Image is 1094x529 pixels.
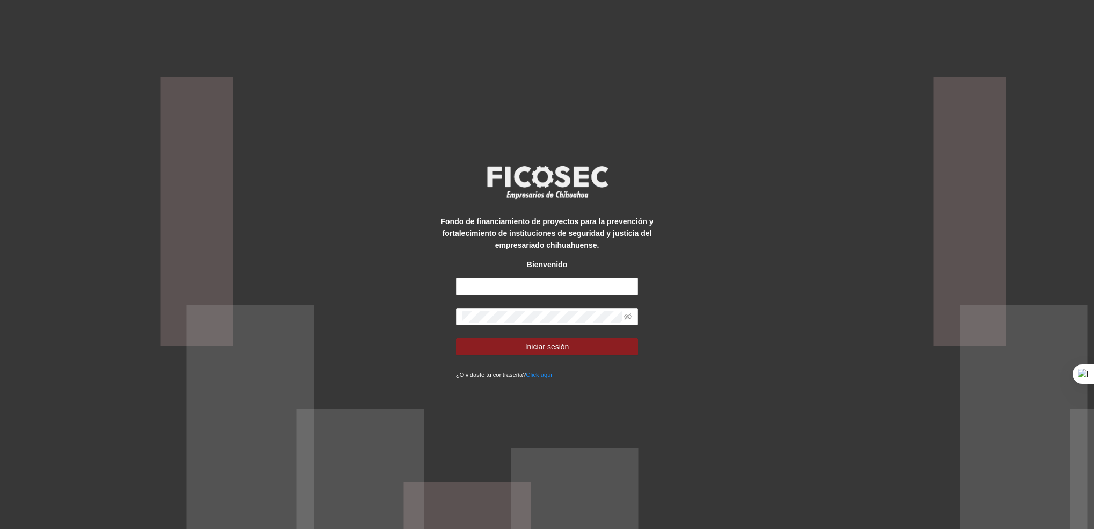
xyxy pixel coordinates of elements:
strong: Fondo de financiamiento de proyectos para la prevención y fortalecimiento de instituciones de seg... [441,217,654,249]
strong: Bienvenido [527,260,567,269]
span: Iniciar sesión [525,341,569,353]
small: ¿Olvidaste tu contraseña? [456,371,552,378]
span: eye-invisible [624,313,632,320]
img: logo [480,162,614,202]
button: Iniciar sesión [456,338,639,355]
a: Click aqui [526,371,552,378]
